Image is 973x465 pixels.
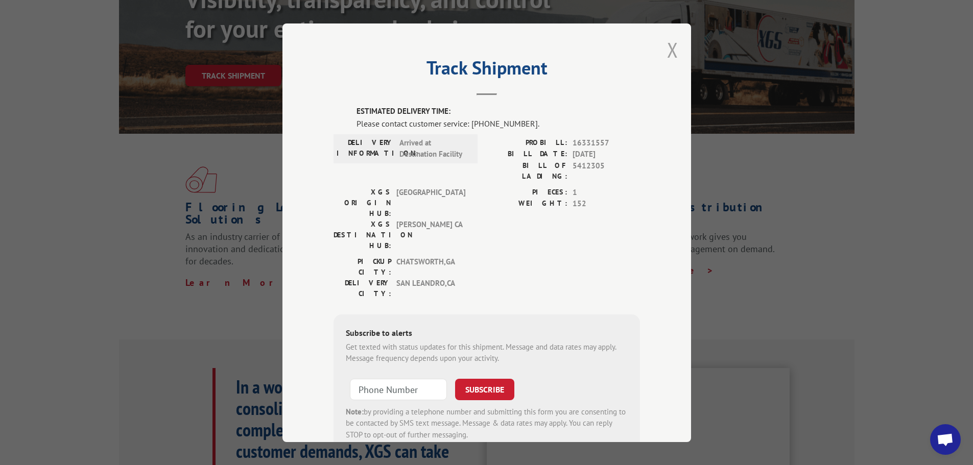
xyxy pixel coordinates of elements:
span: 16331557 [573,137,640,149]
button: Close modal [667,36,678,63]
label: XGS DESTINATION HUB: [334,218,391,251]
span: SAN LEANDRO , CA [396,277,465,299]
label: PROBILL: [487,137,567,149]
strong: Note: [346,406,364,416]
label: PICKUP CITY: [334,256,391,277]
span: CHATSWORTH , GA [396,256,465,277]
label: XGS ORIGIN HUB: [334,186,391,218]
label: DELIVERY INFORMATION: [337,137,394,160]
h2: Track Shipment [334,61,640,80]
label: PIECES: [487,186,567,198]
div: Open chat [930,424,961,455]
div: Subscribe to alerts [346,326,628,341]
span: 5412305 [573,160,640,181]
span: 1 [573,186,640,198]
label: ESTIMATED DELIVERY TIME: [357,106,640,117]
div: Get texted with status updates for this shipment. Message and data rates may apply. Message frequ... [346,341,628,364]
div: Please contact customer service: [PHONE_NUMBER]. [357,117,640,129]
span: Arrived at Destination Facility [399,137,468,160]
input: Phone Number [350,378,447,400]
button: SUBSCRIBE [455,378,514,400]
span: 152 [573,198,640,210]
label: DELIVERY CITY: [334,277,391,299]
span: [DATE] [573,149,640,160]
label: BILL OF LADING: [487,160,567,181]
div: by providing a telephone number and submitting this form you are consenting to be contacted by SM... [346,406,628,440]
label: WEIGHT: [487,198,567,210]
label: BILL DATE: [487,149,567,160]
span: [GEOGRAPHIC_DATA] [396,186,465,218]
span: [PERSON_NAME] CA [396,218,465,251]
